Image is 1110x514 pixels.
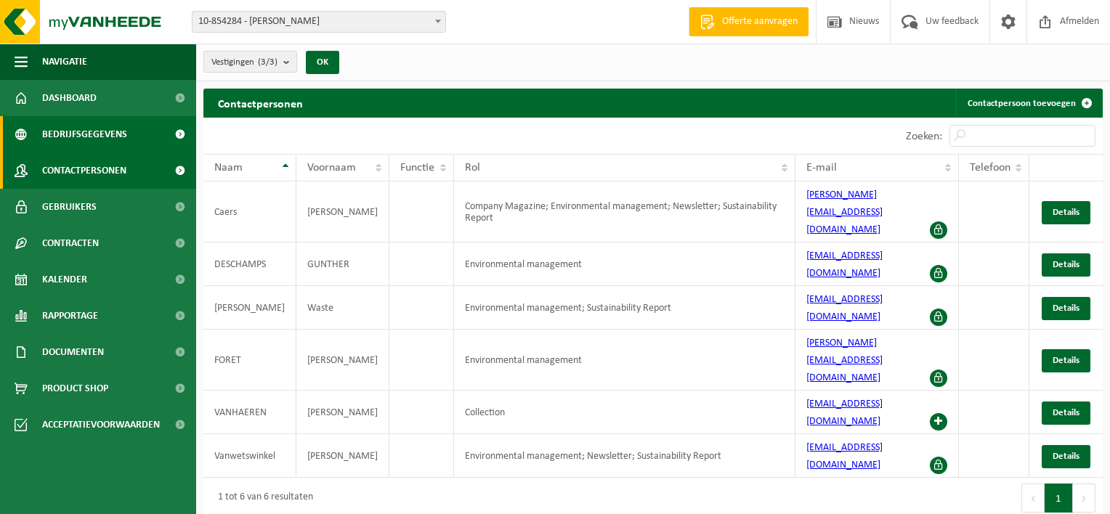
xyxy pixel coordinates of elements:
a: [EMAIL_ADDRESS][DOMAIN_NAME] [806,442,883,470]
a: Details [1042,401,1090,425]
span: E-mail [806,162,837,174]
a: Details [1042,201,1090,224]
span: Acceptatievoorwaarden [42,407,160,443]
a: Details [1042,445,1090,468]
td: FORET [203,330,296,391]
span: Naam [214,162,243,174]
span: Contracten [42,225,99,261]
div: 1 tot 6 van 6 resultaten [211,485,313,511]
span: Rol [465,162,480,174]
a: Contactpersoon toevoegen [956,89,1101,118]
td: [PERSON_NAME] [296,181,389,242]
td: DESCHAMPS [203,242,296,286]
span: Contactpersonen [42,152,126,189]
button: OK [306,51,339,74]
span: Navigatie [42,44,87,80]
a: [EMAIL_ADDRESS][DOMAIN_NAME] [806,399,883,427]
td: VANHAEREN [203,391,296,434]
button: Vestigingen(3/3) [203,51,297,73]
button: Next [1073,484,1095,513]
span: Documenten [42,334,104,370]
button: 1 [1045,484,1073,513]
td: Waste [296,286,389,330]
a: Details [1042,349,1090,372]
span: Kalender [42,261,87,298]
span: Details [1053,260,1079,269]
span: Details [1053,208,1079,217]
td: Collection [454,391,796,434]
span: Voornaam [307,162,356,174]
span: Details [1053,452,1079,461]
a: [PERSON_NAME][EMAIL_ADDRESS][DOMAIN_NAME] [806,189,883,235]
a: Details [1042,297,1090,320]
a: [EMAIL_ADDRESS][DOMAIN_NAME] [806,250,883,279]
td: [PERSON_NAME] [296,391,389,434]
td: [PERSON_NAME] [203,286,296,330]
td: Caers [203,181,296,242]
count: (3/3) [258,57,277,67]
span: 10-854284 - ELIA LENDELEDE - LENDELEDE [192,11,446,33]
td: Company Magazine; Environmental management; Newsletter; Sustainability Report [454,181,796,242]
td: Environmental management [454,242,796,286]
td: [PERSON_NAME] [296,434,389,478]
span: Details [1053,356,1079,365]
button: Previous [1021,484,1045,513]
span: Bedrijfsgegevens [42,116,127,152]
a: Details [1042,253,1090,277]
span: Details [1053,408,1079,417]
a: Offerte aanvragen [689,7,809,36]
a: [EMAIL_ADDRESS][DOMAIN_NAME] [806,294,883,322]
td: Environmental management; Sustainability Report [454,286,796,330]
span: Gebruikers [42,189,97,225]
td: [PERSON_NAME] [296,330,389,391]
span: Details [1053,303,1079,313]
label: Zoeken: [906,131,942,142]
span: Product Shop [42,370,108,407]
span: Vestigingen [211,52,277,73]
h2: Contactpersonen [203,89,317,117]
span: Telefoon [970,162,1010,174]
span: Rapportage [42,298,98,334]
td: Vanwetswinkel [203,434,296,478]
span: Dashboard [42,80,97,116]
span: Offerte aanvragen [718,15,801,29]
span: Functie [400,162,434,174]
td: Environmental management; Newsletter; Sustainability Report [454,434,796,478]
span: 10-854284 - ELIA LENDELEDE - LENDELEDE [193,12,445,32]
a: [PERSON_NAME][EMAIL_ADDRESS][DOMAIN_NAME] [806,338,883,383]
td: Environmental management [454,330,796,391]
td: GUNTHER [296,242,389,286]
